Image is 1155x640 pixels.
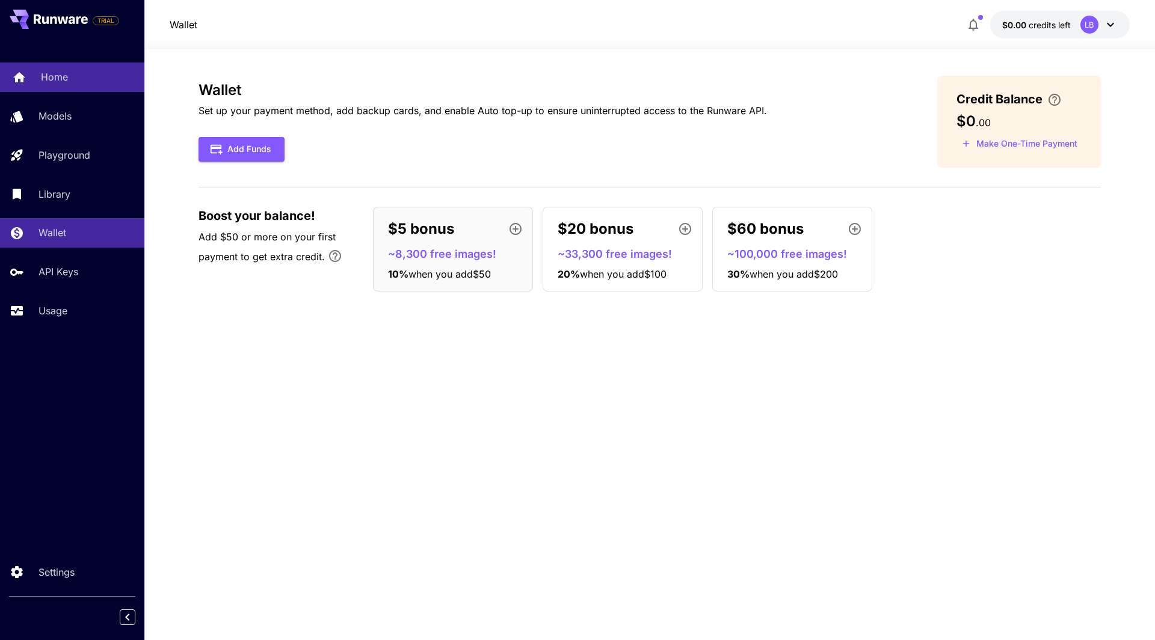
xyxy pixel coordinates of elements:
[93,16,119,25] span: TRIAL
[976,117,991,129] span: . 00
[1029,20,1071,30] span: credits left
[558,268,580,280] span: 20 %
[388,218,454,240] p: $5 bonus
[727,246,867,262] p: ~100,000 free images!
[956,90,1043,108] span: Credit Balance
[956,112,976,130] span: $0
[38,565,75,579] p: Settings
[38,303,67,318] p: Usage
[170,17,197,32] a: Wallet
[120,609,135,625] button: Collapse sidebar
[38,225,66,240] p: Wallet
[388,246,528,262] p: ~8,300 free images!
[199,103,767,118] p: Set up your payment method, add backup cards, and enable Auto top-up to ensure uninterrupted acce...
[41,70,68,84] p: Home
[129,606,144,628] div: Collapse sidebar
[199,82,767,99] h3: Wallet
[727,218,804,240] p: $60 bonus
[170,17,197,32] nav: breadcrumb
[1080,16,1098,34] div: LB
[38,187,70,201] p: Library
[388,268,408,280] span: 10 %
[38,264,78,279] p: API Keys
[323,244,347,268] button: Bonus applies only to your first payment, up to 30% on the first $1,000.
[750,268,838,280] span: when you add $200
[956,135,1083,153] button: Make a one-time, non-recurring payment
[408,268,491,280] span: when you add $50
[580,268,667,280] span: when you add $100
[199,137,285,162] button: Add Funds
[1043,93,1067,107] button: Enter your card details and choose an Auto top-up amount to avoid service interruptions. We'll au...
[38,109,72,123] p: Models
[38,148,90,162] p: Playground
[558,246,697,262] p: ~33,300 free images!
[990,11,1130,38] button: $0.00LB
[558,218,633,240] p: $20 bonus
[199,207,315,225] span: Boost your balance!
[199,231,336,263] span: Add $50 or more on your first payment to get extra credit.
[93,13,119,28] span: Add your payment card to enable full platform functionality.
[727,268,750,280] span: 30 %
[1002,20,1029,30] span: $0.00
[1002,19,1071,31] div: $0.00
